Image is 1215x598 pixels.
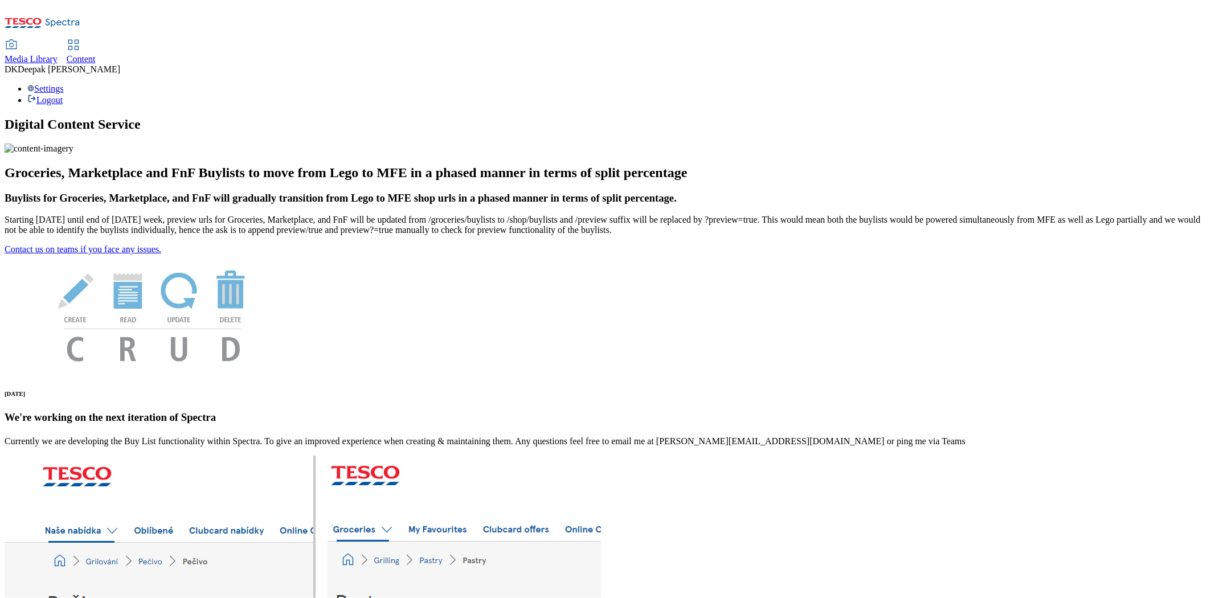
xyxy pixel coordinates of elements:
[5,215,1210,235] p: Starting [DATE] until end of [DATE] week, preview urls for Groceries, Marketplace, and FnF will b...
[5,165,1210,181] h2: Groceries, Marketplace and FnF Buylists to move from Lego to MFE in a phased manner in terms of s...
[5,255,301,374] img: News Image
[18,64,120,74] span: Deepak [PERSON_NAME]
[5,244,161,254] a: Contact us on teams if you face any issues.
[5,411,1210,424] h3: We're working on the next iteration of Spectra
[67,54,96,64] span: Content
[27,84,64,93] a: Settings
[5,436,1210,447] p: Currently we are developing the Buy List functionality within Spectra. To give an improved experi...
[5,192,1210,204] h3: Buylists for Groceries, Marketplace, and FnF will gradually transition from Lego to MFE shop urls...
[5,64,18,74] span: DK
[5,54,58,64] span: Media Library
[27,95,63,105] a: Logout
[67,40,96,64] a: Content
[5,117,1210,132] h1: Digital Content Service
[5,40,58,64] a: Media Library
[5,390,1210,397] h6: [DATE]
[5,144,73,154] img: content-imagery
